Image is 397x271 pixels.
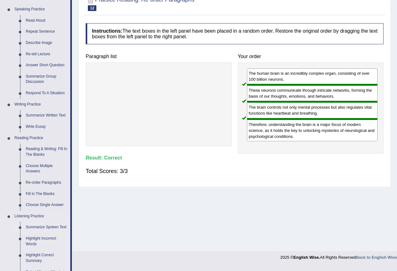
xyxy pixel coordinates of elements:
[86,54,232,59] h4: Paragraph list
[247,102,378,119] div: The brain controls not only mental processes but also regulates vital functions like heartbeat an...
[356,255,397,260] a: Back to English Wise
[92,28,122,34] b: Instructions:
[12,133,70,144] a: Reading Practice
[23,88,70,99] a: Respond To A Situation
[86,23,384,44] h4: The text boxes in the left panel have been placed in a random order. Restore the original order b...
[86,164,384,179] div: Total Scores: 3/3
[23,26,70,37] a: Repeat Sentence
[293,255,320,260] strong: English Wise.
[88,5,96,11] span: 12
[23,60,70,71] a: Answer Short Question
[23,71,70,88] a: Summarize Group Discussion
[12,99,70,110] a: Writing Practice
[247,119,378,141] div: Therefore, understanding the brain is a major focus of modern science, as it holds the key to unl...
[23,222,70,233] a: Summarize Spoken Text
[23,49,70,60] a: Re-tell Lecture
[280,251,397,260] div: 2025 © All Rights Reserved
[23,121,70,133] a: Write Essay
[86,155,384,161] h4: Result:
[12,4,70,15] a: Speaking Practice
[23,15,70,26] a: Read Aloud
[23,233,70,250] a: Highlight Incorrect Words
[23,160,70,177] a: Choose Multiple Answers
[23,37,70,49] a: Describe Image
[12,211,70,222] a: Listening Practice
[23,110,70,121] a: Summarize Written Text
[247,68,378,85] div: The human brain is an incredibly complex organ, consisting of over 100 billion neurons.
[23,250,70,266] a: Highlight Correct Summary
[23,188,70,200] a: Fill In The Blanks
[23,199,70,211] a: Choose Single Answer
[238,54,384,59] h4: Your order
[247,85,378,102] div: These neurons communicate through intricate networks, forming the basis of our thoughts, emotions...
[23,144,70,160] a: Reading & Writing: Fill In The Blanks
[23,177,70,188] a: Re-order Paragraphs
